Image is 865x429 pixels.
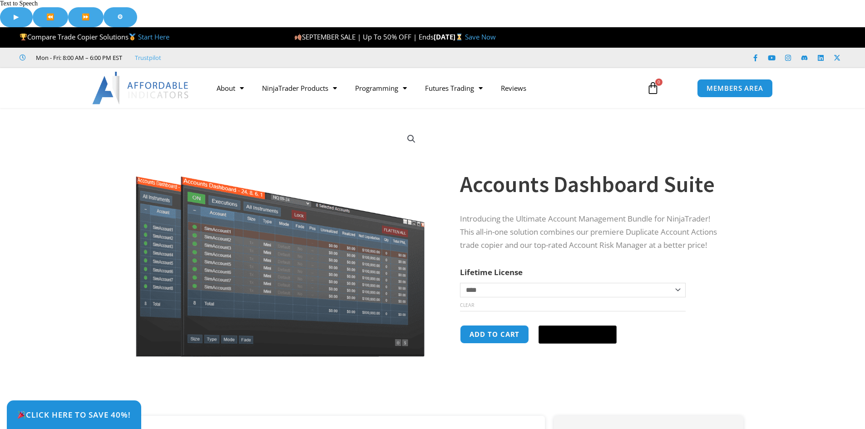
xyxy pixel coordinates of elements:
img: 🎉 [18,411,25,419]
a: Clear options [460,302,474,308]
a: View full-screen image gallery [403,131,420,147]
button: Add to cart [460,325,529,344]
img: 🥇 [129,34,136,40]
h1: Accounts Dashboard Suite [460,168,725,200]
p: Introducing the Ultimate Account Management Bundle for NinjaTrader! This all-in-one solution comb... [460,212,725,252]
a: MEMBERS AREA [697,79,773,98]
a: NinjaTrader Products [253,78,346,99]
button: Settings [104,7,137,27]
button: Forward [68,7,104,27]
span: Compare Trade Copier Solutions [20,32,169,41]
a: 0 [633,75,673,101]
a: Trustpilot [135,52,161,63]
a: 🎉Click Here to save 40%! [7,400,141,429]
span: MEMBERS AREA [707,85,763,92]
a: Start Here [138,32,169,41]
a: About [208,78,253,99]
strong: [DATE] [434,32,465,41]
img: ⌛ [456,34,463,40]
span: SEPTEMBER SALE | Up To 50% OFF | Ends [294,32,434,41]
img: Screenshot 2024-08-26 155710eeeee [134,124,426,357]
img: LogoAI | Affordable Indicators – NinjaTrader [92,72,190,104]
a: Save Now [465,32,496,41]
span: Click Here to save 40%! [17,411,131,419]
label: Lifetime License [460,267,523,277]
span: Mon - Fri: 8:00 AM – 6:00 PM EST [34,52,122,63]
img: 🏆 [20,34,27,40]
button: Previous [33,7,68,27]
a: Programming [346,78,416,99]
span: 0 [655,79,662,86]
img: 🍂 [295,34,302,40]
nav: Menu [208,78,636,99]
a: Futures Trading [416,78,492,99]
a: Reviews [492,78,535,99]
button: Buy with GPay [539,325,617,344]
